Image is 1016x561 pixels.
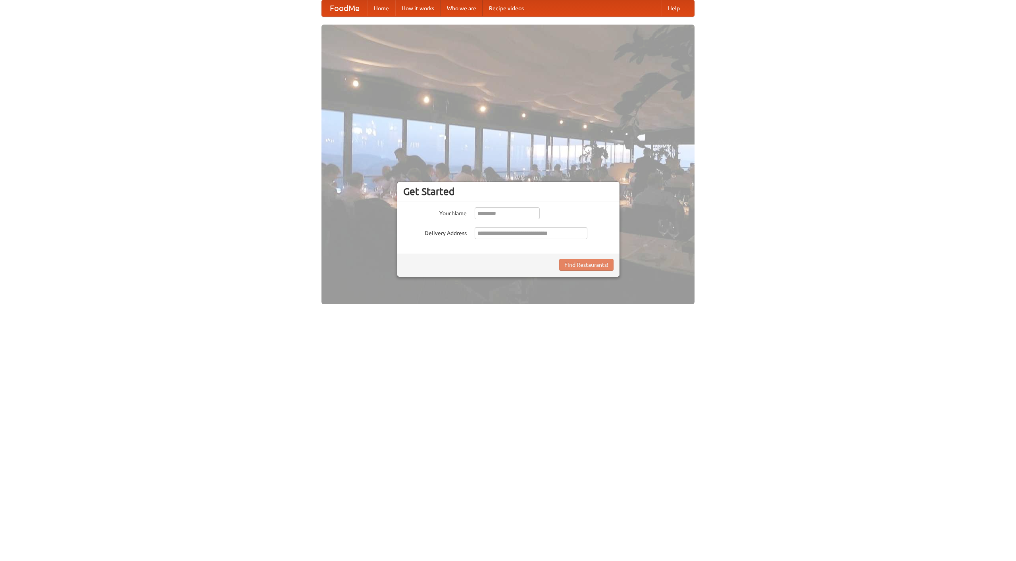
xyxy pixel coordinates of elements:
a: Who we are [441,0,483,16]
label: Your Name [403,207,467,217]
a: Help [662,0,686,16]
a: FoodMe [322,0,368,16]
a: How it works [395,0,441,16]
a: Recipe videos [483,0,530,16]
button: Find Restaurants! [559,259,614,271]
a: Home [368,0,395,16]
h3: Get Started [403,186,614,197]
label: Delivery Address [403,227,467,237]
